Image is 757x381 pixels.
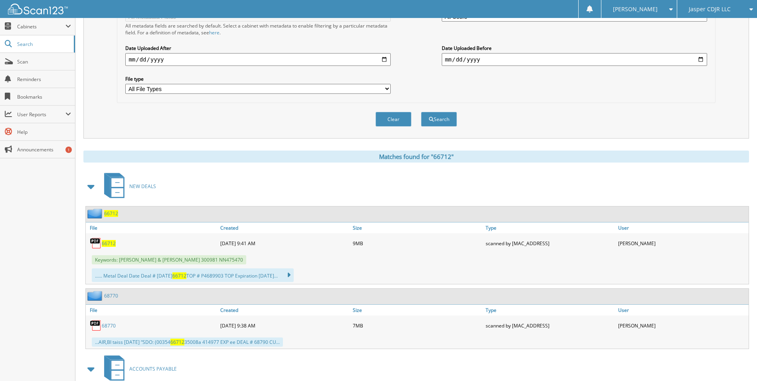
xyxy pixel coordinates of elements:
[421,112,457,127] button: Search
[613,7,658,12] span: [PERSON_NAME]
[351,305,483,316] a: Size
[172,272,186,279] span: 66712
[616,235,749,251] div: [PERSON_NAME]
[218,222,351,233] a: Created
[170,339,184,345] span: 66712
[87,208,104,218] img: folder2.png
[616,317,749,333] div: [PERSON_NAME]
[125,45,391,52] label: Date Uploaded After
[17,76,71,83] span: Reminders
[102,240,116,247] a: 66712
[125,22,391,36] div: All metadata fields are searched by default. Select a cabinet with metadata to enable filtering b...
[442,45,707,52] label: Date Uploaded Before
[90,319,102,331] img: PDF.png
[90,237,102,249] img: PDF.png
[218,317,351,333] div: [DATE] 9:38 AM
[92,255,246,264] span: Keywords: [PERSON_NAME] & [PERSON_NAME] 300981 NN475470
[86,222,218,233] a: File
[484,222,616,233] a: Type
[8,4,68,14] img: scan123-logo-white.svg
[442,53,707,66] input: end
[99,171,156,202] a: NEW DEALS
[351,317,483,333] div: 7MB
[376,112,411,127] button: Clear
[102,322,116,329] a: 68770
[17,41,70,48] span: Search
[129,183,156,190] span: NEW DEALS
[87,291,104,301] img: folder2.png
[17,58,71,65] span: Scan
[17,93,71,100] span: Bookmarks
[484,317,616,333] div: scanned by [MAC_ADDRESS]
[17,111,65,118] span: User Reports
[65,147,72,153] div: 1
[125,75,391,82] label: File type
[484,305,616,316] a: Type
[209,29,219,36] a: here
[351,235,483,251] div: 9MB
[83,151,749,163] div: Matches found for "66712"
[689,7,731,12] span: Jasper CDJR LLC
[17,146,71,153] span: Announcements
[92,268,294,282] div: ...... Metal Deal Date Deal # [DATE] TOP # P4689903 TOP Expiration [DATE]...
[104,292,118,299] a: 68770
[104,210,118,217] a: 66712
[125,53,391,66] input: start
[17,23,65,30] span: Cabinets
[129,365,177,372] span: ACCOUNTS PAYABLE
[484,235,616,251] div: scanned by [MAC_ADDRESS]
[86,305,218,316] a: File
[92,337,283,347] div: ...AIR,BI taiss [DATE] “SDO: (00354 35008a 414977 EXP ee DEAL # 68790 CU...
[218,235,351,251] div: [DATE] 9:41 AM
[218,305,351,316] a: Created
[351,222,483,233] a: Size
[616,222,749,233] a: User
[616,305,749,316] a: User
[17,129,71,135] span: Help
